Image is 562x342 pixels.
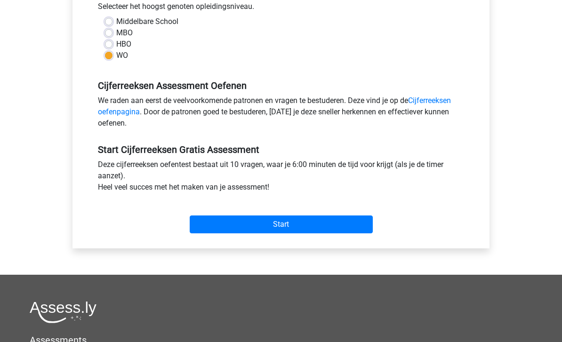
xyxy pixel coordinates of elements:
div: We raden aan eerst de veelvoorkomende patronen en vragen te bestuderen. Deze vind je op de . Door... [91,95,471,133]
div: Selecteer het hoogst genoten opleidingsniveau. [91,1,471,16]
label: MBO [116,27,133,39]
label: Middelbare School [116,16,178,27]
input: Start [190,215,373,233]
label: WO [116,50,128,61]
h5: Start Cijferreeksen Gratis Assessment [98,144,464,155]
div: Deze cijferreeksen oefentest bestaat uit 10 vragen, waar je 6:00 minuten de tijd voor krijgt (als... [91,159,471,197]
h5: Cijferreeksen Assessment Oefenen [98,80,464,91]
label: HBO [116,39,131,50]
img: Assessly logo [30,301,96,323]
